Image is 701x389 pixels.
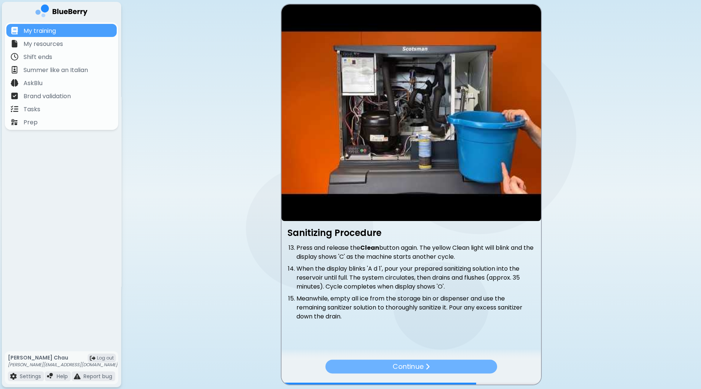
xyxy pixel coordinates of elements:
span: Log out [97,355,114,361]
img: file icon [425,363,430,370]
p: Report bug [84,373,112,380]
p: Shift ends [23,53,52,62]
p: Tasks [23,105,40,114]
li: Meanwhile, empty all ice from the storage bin or dispenser and use the remaining sanitizer soluti... [296,294,535,321]
p: My resources [23,40,63,49]
img: file icon [11,105,18,113]
img: file icon [11,66,18,74]
img: file icon [11,92,18,100]
h3: Sanitizing Procedure [287,227,535,239]
p: Continue [393,361,424,372]
p: My training [23,27,56,35]
p: AskBlu [23,79,43,88]
p: Prep [23,118,38,127]
img: logout [90,355,95,361]
img: file icon [11,27,18,34]
li: Press and release the button again. The yellow Clean light will blink and the display shows 'C' a... [296,243,535,261]
p: Brand validation [23,92,71,101]
img: file icon [11,40,18,47]
img: file icon [11,118,18,126]
p: [PERSON_NAME] Chau [8,354,117,361]
img: company logo [35,4,88,20]
img: file icon [11,79,18,87]
img: file icon [47,373,54,380]
p: Summer like an Italian [23,66,88,75]
img: file icon [11,53,18,60]
img: file icon [10,373,17,380]
li: When the display blinks 'A d 1', pour your prepared sanitizing solution into the reservoir until ... [296,264,535,291]
p: Help [57,373,68,380]
img: file icon [74,373,81,380]
strong: Clean [360,243,379,252]
p: [PERSON_NAME][EMAIL_ADDRESS][DOMAIN_NAME] [8,362,117,368]
p: Settings [20,373,41,380]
